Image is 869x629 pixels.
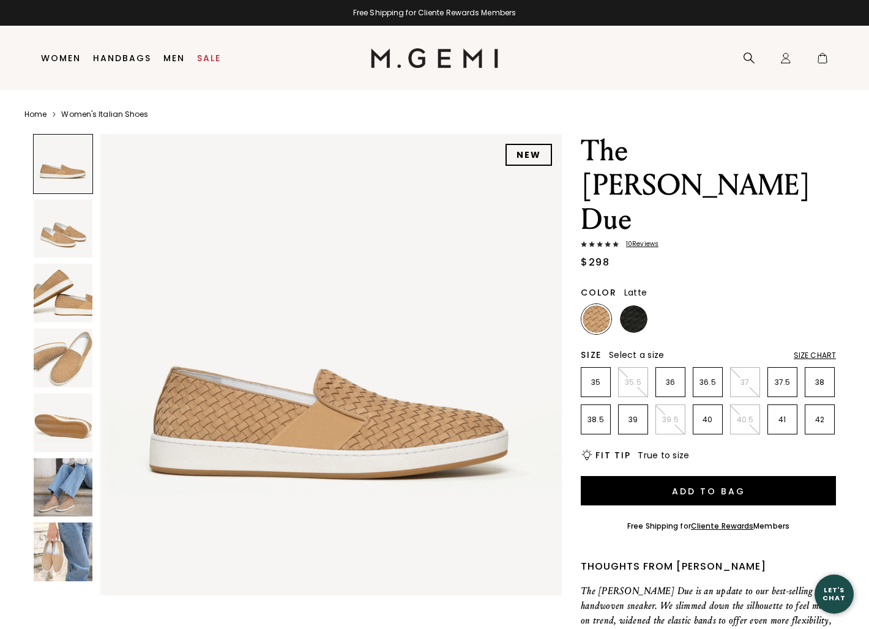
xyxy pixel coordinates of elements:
p: 36 [656,378,685,387]
img: The Cerchio Due [34,523,92,581]
p: 42 [805,415,834,425]
img: Dove [657,305,685,333]
div: Let's Chat [815,586,854,601]
p: 37 [731,378,759,387]
img: M.Gemi [371,48,499,68]
img: The Cerchio Due [34,264,92,322]
a: Cliente Rewards [691,521,754,531]
span: True to size [638,449,689,461]
img: The Cerchio Due [100,134,562,595]
span: Latte [624,286,647,299]
div: NEW [505,144,552,166]
a: Women's Italian Shoes [61,110,148,119]
p: 38.5 [581,415,610,425]
p: 37.5 [768,378,797,387]
img: The Cerchio Due [34,393,92,452]
h1: The [PERSON_NAME] Due [581,134,836,237]
h2: Color [581,288,617,297]
p: 39.5 [656,415,685,425]
a: Women [41,53,81,63]
a: Home [24,110,47,119]
img: The Cerchio Due [34,199,92,258]
img: Black [620,305,647,333]
h2: Size [581,350,602,360]
p: 41 [768,415,797,425]
img: Latte [583,305,610,333]
button: Add to Bag [581,476,836,505]
a: 10Reviews [581,240,836,250]
p: 40.5 [731,415,759,425]
h2: Fit Tip [595,450,630,460]
p: 35 [581,378,610,387]
span: Select a size [609,349,664,361]
p: 38 [805,378,834,387]
img: The Cerchio Due [34,329,92,387]
p: 36.5 [693,378,722,387]
img: Ballerina Pink [732,305,759,333]
span: 10 Review s [619,240,658,248]
div: $298 [581,255,610,270]
div: Thoughts from [PERSON_NAME] [581,559,836,574]
p: 39 [619,415,647,425]
img: White [695,305,722,333]
p: 35.5 [619,378,647,387]
a: Sale [197,53,221,63]
img: The Cerchio Due [34,458,92,517]
a: Handbags [93,53,151,63]
div: Free Shipping for Members [627,521,789,531]
p: 40 [693,415,722,425]
div: Size Chart [794,351,836,360]
a: Men [163,53,185,63]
